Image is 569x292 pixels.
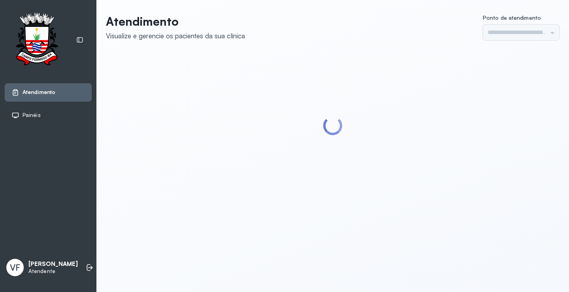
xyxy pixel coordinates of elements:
[483,14,541,21] span: Ponto de atendimento
[8,13,65,68] img: Logotipo do estabelecimento
[11,89,85,96] a: Atendimento
[28,260,78,268] p: [PERSON_NAME]
[23,89,55,96] span: Atendimento
[10,262,20,273] span: VF
[28,268,78,275] p: Atendente
[106,14,245,28] p: Atendimento
[23,112,41,119] span: Painéis
[106,32,245,40] div: Visualize e gerencie os pacientes da sua clínica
